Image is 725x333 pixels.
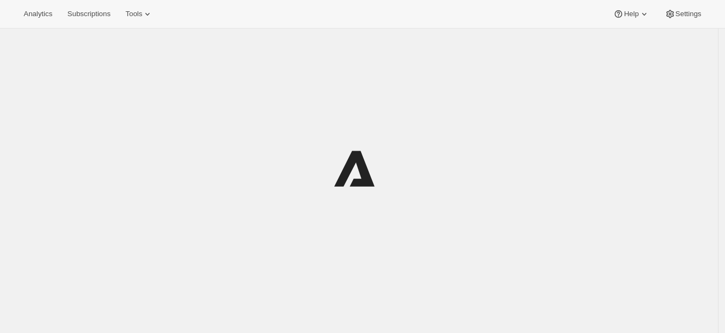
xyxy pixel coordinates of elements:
[624,10,638,18] span: Help
[67,10,110,18] span: Subscriptions
[125,10,142,18] span: Tools
[607,6,656,22] button: Help
[658,6,708,22] button: Settings
[119,6,159,22] button: Tools
[17,6,59,22] button: Analytics
[675,10,701,18] span: Settings
[61,6,117,22] button: Subscriptions
[24,10,52,18] span: Analytics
